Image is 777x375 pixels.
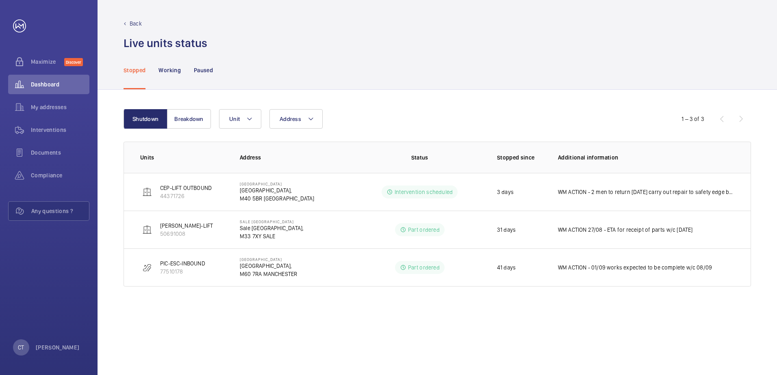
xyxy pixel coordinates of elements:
[558,226,693,234] p: WM ACTION 27/08 - ETA for receipt of parts w/c [DATE]
[240,224,304,232] p: Sale [GEOGRAPHIC_DATA],
[240,181,315,186] p: [GEOGRAPHIC_DATA]
[240,257,297,262] p: [GEOGRAPHIC_DATA]
[64,58,83,66] span: Discover
[167,109,211,129] button: Breakdown
[140,153,227,162] p: Units
[160,259,205,267] p: PIC-ESC-INBOUND
[160,192,212,200] p: 44371726
[497,153,545,162] p: Stopped since
[408,226,440,234] p: Part ordered
[160,267,205,276] p: 77510178
[497,188,514,196] p: 3 days
[130,19,142,28] p: Back
[160,184,212,192] p: CEP-LIFT OUTBOUND
[240,270,297,278] p: M60 7RA MANCHESTER
[31,103,89,111] span: My addresses
[158,66,180,74] p: Working
[31,80,89,88] span: Dashboard
[240,232,304,240] p: M33 7XY SALE
[124,66,145,74] p: Stopped
[408,263,440,272] p: Part ordered
[124,36,207,51] h1: Live units status
[31,58,64,66] span: Maximize
[31,171,89,179] span: Compliance
[497,226,516,234] p: 31 days
[36,343,80,351] p: [PERSON_NAME]
[240,186,315,194] p: [GEOGRAPHIC_DATA],
[497,263,516,272] p: 41 days
[240,194,315,203] p: M40 5BR [GEOGRAPHIC_DATA]
[194,66,213,74] p: Paused
[240,262,297,270] p: [GEOGRAPHIC_DATA],
[682,115,704,123] div: 1 – 3 of 3
[31,126,89,134] span: Interventions
[240,153,355,162] p: Address
[18,343,24,351] p: CT
[142,225,152,235] img: elevator.svg
[219,109,261,129] button: Unit
[558,153,734,162] p: Additional information
[269,109,323,129] button: Address
[142,263,152,272] img: escalator.svg
[558,263,712,272] p: WM ACTION - 01/09 works expected to be complete w/c 08/09
[558,188,734,196] p: WM ACTION - 2 men to return [DATE] carry out repair to safety edge bracket
[160,230,213,238] p: 50691008
[142,187,152,197] img: elevator.svg
[124,109,167,129] button: Shutdown
[280,116,301,122] span: Address
[31,149,89,157] span: Documents
[395,188,453,196] p: Intervention scheduled
[160,222,213,230] p: [PERSON_NAME]-LIFT
[229,116,240,122] span: Unit
[361,153,478,162] p: Status
[240,219,304,224] p: Sale [GEOGRAPHIC_DATA]
[31,207,89,215] span: Any questions ?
